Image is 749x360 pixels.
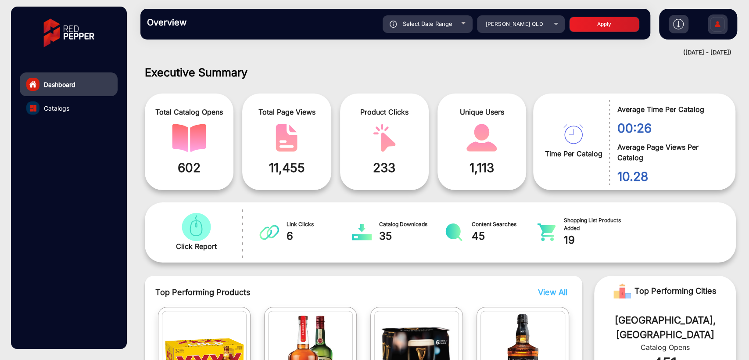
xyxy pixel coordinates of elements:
[617,119,722,137] span: 00:26
[569,17,639,32] button: Apply
[249,107,324,117] span: Total Page Views
[564,232,629,248] span: 19
[176,241,217,252] span: Click Report
[151,158,227,177] span: 602
[444,158,520,177] span: 1,113
[537,223,556,241] img: catalog
[634,282,717,300] span: Top Performing Cities
[352,223,372,241] img: catalog
[564,216,629,232] span: Shopping List Products Added
[536,286,565,298] button: View All
[20,96,118,120] a: Catalogs
[30,105,36,112] img: catalog
[485,21,543,27] span: [PERSON_NAME] QLD
[617,104,722,115] span: Average Time Per Catalog
[287,220,352,228] span: Link Clicks
[444,107,520,117] span: Unique Users
[390,21,397,28] img: icon
[44,80,75,89] span: Dashboard
[44,104,69,113] span: Catalogs
[269,124,304,152] img: catalog
[155,286,472,298] span: Top Performing Products
[151,107,227,117] span: Total Catalog Opens
[287,228,352,244] span: 6
[607,313,723,342] div: [GEOGRAPHIC_DATA], [GEOGRAPHIC_DATA]
[347,107,422,117] span: Product Clicks
[471,220,537,228] span: Content Searches
[465,124,499,152] img: catalog
[172,124,206,152] img: catalog
[673,19,684,29] img: h2download.svg
[379,220,444,228] span: Catalog Downloads
[132,48,731,57] div: ([DATE] - [DATE])
[249,158,324,177] span: 11,455
[708,10,727,41] img: Sign%20Up.svg
[29,80,37,88] img: home
[37,11,100,55] img: vmg-logo
[613,282,631,300] img: Rank image
[259,223,279,241] img: catalog
[147,17,270,28] h3: Overview
[607,342,723,353] div: Catalog Opens
[347,158,422,177] span: 233
[145,66,736,79] h1: Executive Summary
[403,20,452,27] span: Select Date Range
[471,228,537,244] span: 45
[617,167,722,186] span: 10.28
[538,288,567,297] span: View All
[367,124,401,152] img: catalog
[179,213,213,241] img: catalog
[444,223,464,241] img: catalog
[563,124,583,144] img: catalog
[617,142,722,163] span: Average Page Views Per Catalog
[20,72,118,96] a: Dashboard
[379,228,444,244] span: 35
